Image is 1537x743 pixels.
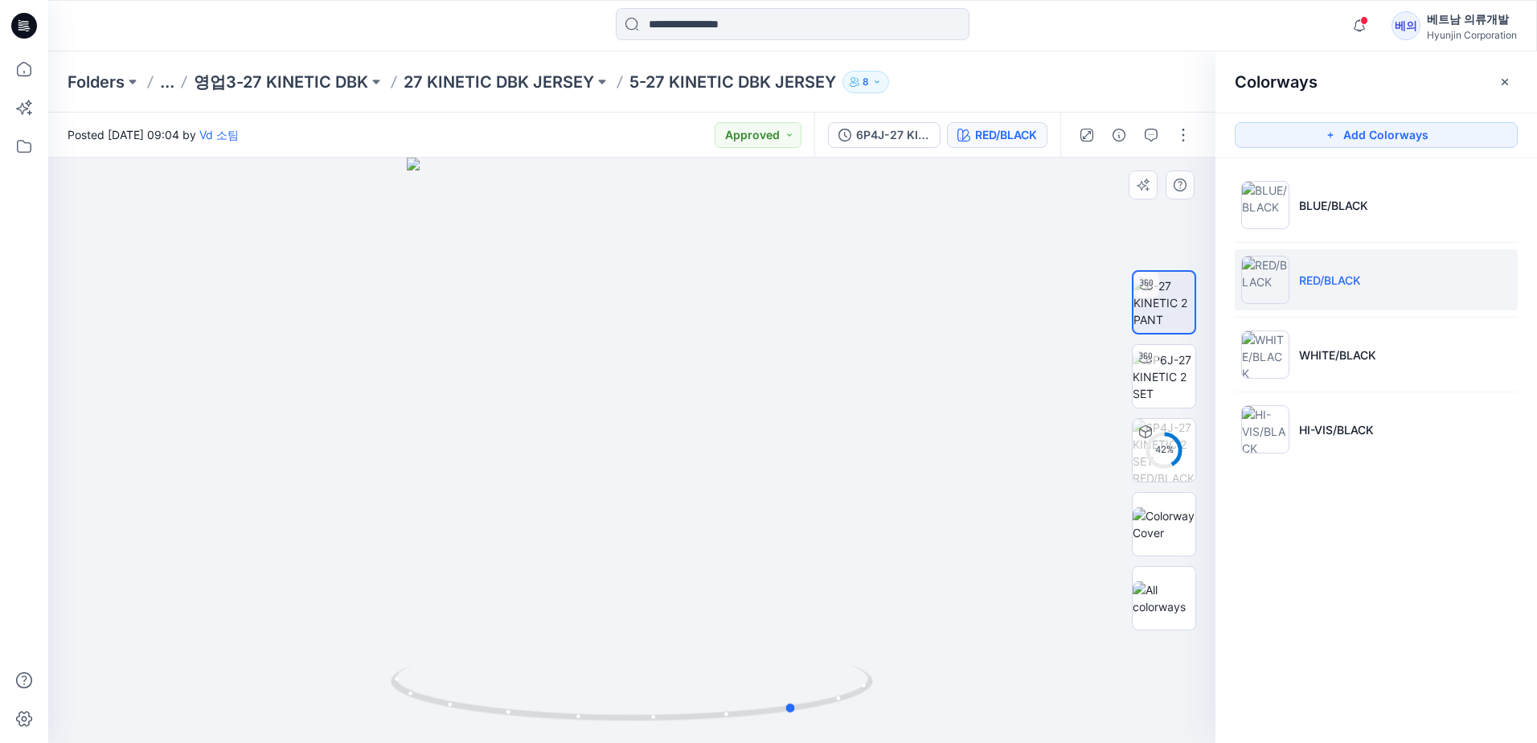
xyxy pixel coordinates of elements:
[856,126,930,144] div: 6P4J-27 KINETIC 2 SET
[68,126,239,143] span: Posted [DATE] 09:04 by
[404,71,594,93] a: 27 KINETIC DBK JERSEY
[1133,419,1195,482] img: 6P4J-27 KINETIC 2 SET RED/BLACK
[1145,443,1183,457] div: 42 %
[1241,405,1289,454] img: HI-VIS/BLACK
[1299,347,1376,363] p: WHITE/BLACK
[1299,272,1361,289] p: RED/BLACK
[1299,421,1374,438] p: HI-VIS/BLACK
[1133,351,1195,402] img: 6P6J-27 KINETIC 2 SET
[1241,181,1289,229] img: BLUE/BLACK
[1299,197,1368,214] p: BLUE/BLACK
[863,73,869,91] p: 8
[1241,256,1289,304] img: RED/BLACK
[629,71,836,93] p: 5-27 KINETIC DBK JERSEY
[1427,10,1517,29] div: 베트남 의류개발
[194,71,368,93] a: 영업3-27 KINETIC DBK
[1235,72,1318,92] h2: Colorways
[1235,122,1518,148] button: Add Colorways
[1133,507,1195,541] img: Colorway Cover
[1133,581,1195,615] img: All colorways
[199,128,239,142] a: Vd 소팀
[828,122,941,148] button: 6P4J-27 KINETIC 2 SET
[1106,122,1132,148] button: Details
[1427,29,1517,41] div: Hyunjin Corporation
[68,71,125,93] a: Folders
[1133,277,1195,328] img: 6-27 KINETIC 2 PANT
[1241,330,1289,379] img: WHITE/BLACK
[160,71,174,93] button: ...
[1391,11,1420,40] div: 베의
[842,71,889,93] button: 8
[947,122,1047,148] button: RED/BLACK
[975,126,1037,144] div: RED/BLACK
